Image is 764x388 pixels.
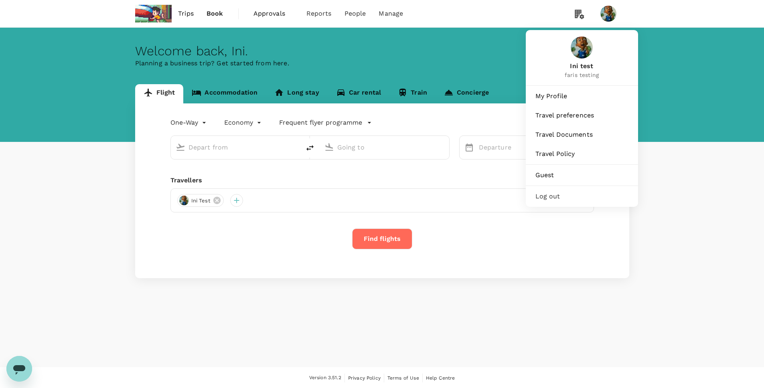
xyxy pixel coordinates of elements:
[529,107,635,124] a: Travel preferences
[535,170,628,180] span: Guest
[426,375,455,381] span: Help Centre
[348,374,381,382] a: Privacy Policy
[571,36,593,59] img: Ini test
[352,228,412,249] button: Find flights
[328,84,390,103] a: Car rental
[345,9,366,18] span: People
[535,149,628,159] span: Travel Policy
[479,143,526,152] p: Departure
[535,91,628,101] span: My Profile
[444,146,445,148] button: Open
[207,9,223,18] span: Book
[306,9,332,18] span: Reports
[279,118,372,127] button: Frequent flyer programme
[309,374,341,382] span: Version 3.51.2
[565,62,599,71] span: Ini test
[266,84,327,103] a: Long stay
[387,374,419,382] a: Terms of Use
[135,59,629,68] p: Planning a business trip? Get started from here.
[426,374,455,382] a: Help Centre
[529,188,635,205] div: Log out
[529,87,635,105] a: My Profile
[183,84,266,103] a: Accommodation
[379,9,403,18] span: Manage
[6,356,32,382] iframe: Button to launch messaging window
[188,141,284,154] input: Depart from
[170,176,594,185] div: Travellers
[135,5,172,22] img: faris testing
[565,71,599,79] span: faris testing
[436,84,497,103] a: Concierge
[387,375,419,381] span: Terms of Use
[348,375,381,381] span: Privacy Policy
[535,111,628,120] span: Travel preferences
[135,44,629,59] div: Welcome back , Ini .
[135,84,184,103] a: Flight
[170,116,208,129] div: One-Way
[279,118,362,127] p: Frequent flyer programme
[337,141,432,154] input: Going to
[224,116,263,129] div: Economy
[529,166,635,184] a: Guest
[253,9,294,18] span: Approvals
[535,192,628,201] span: Log out
[600,6,616,22] img: Ini test
[295,146,296,148] button: Open
[535,130,628,139] span: Travel Documents
[529,145,635,163] a: Travel Policy
[300,138,320,158] button: delete
[529,126,635,143] a: Travel Documents
[177,194,224,207] div: Ini test
[179,196,189,205] img: avatar-682da6412cf2c.png
[186,197,215,205] span: Ini test
[389,84,436,103] a: Train
[178,9,194,18] span: Trips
